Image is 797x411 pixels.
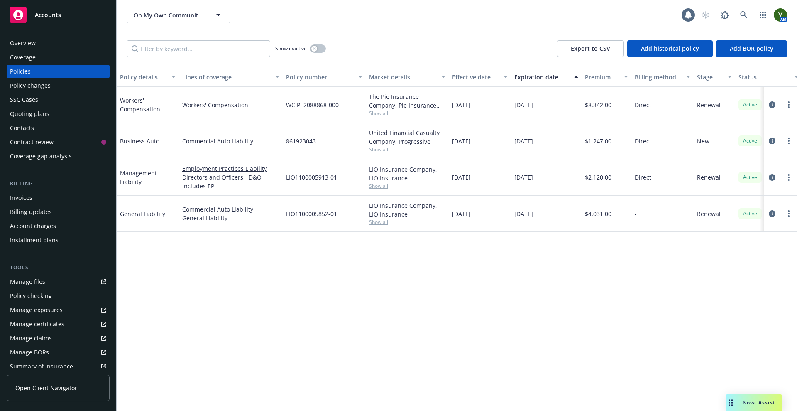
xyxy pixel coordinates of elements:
div: Lines of coverage [182,73,270,81]
a: circleInformation [767,209,777,219]
a: Billing updates [7,205,110,219]
span: 861923043 [286,137,316,145]
span: [DATE] [452,209,471,218]
div: LIO Insurance Company, LIO Insurance [369,201,445,219]
div: Installment plans [10,234,59,247]
a: Overview [7,37,110,50]
span: On My Own Community Services [134,11,205,20]
a: more [784,136,794,146]
a: Contacts [7,121,110,135]
img: photo [774,8,787,22]
div: Policy details [120,73,166,81]
button: Billing method [631,67,694,87]
a: Policy checking [7,289,110,303]
span: Show all [369,110,445,117]
span: Open Client Navigator [15,384,77,392]
a: more [784,209,794,219]
div: Policy number [286,73,353,81]
a: General Liability [182,214,279,222]
a: Accounts [7,3,110,27]
div: Manage BORs [10,346,49,359]
div: Contacts [10,121,34,135]
a: Contract review [7,135,110,149]
a: circleInformation [767,172,777,182]
span: [DATE] [514,137,533,145]
button: Stage [694,67,735,87]
a: General Liability [120,210,165,218]
div: Manage exposures [10,303,63,317]
button: Add historical policy [627,40,713,57]
span: Renewal [697,173,721,182]
div: Effective date [452,73,499,81]
a: Invoices [7,191,110,204]
span: $1,247.00 [585,137,611,145]
a: Manage claims [7,332,110,345]
div: Manage certificates [10,317,64,331]
span: Renewal [697,101,721,109]
button: Premium [582,67,631,87]
span: [DATE] [452,137,471,145]
a: Manage exposures [7,303,110,317]
button: On My Own Community Services [127,7,230,23]
span: [DATE] [452,101,471,109]
span: $8,342.00 [585,101,611,109]
span: Show all [369,219,445,226]
a: Workers' Compensation [182,101,279,109]
div: LIO Insurance Company, LIO Insurance [369,165,445,182]
div: Contract review [10,135,54,149]
button: Nova Assist [726,394,782,411]
a: Search [736,7,752,23]
div: Quoting plans [10,107,49,121]
a: Directors and Officers - D&O includes EPL [182,173,279,190]
span: Active [742,210,758,217]
span: Add BOR policy [730,44,773,52]
a: Policies [7,65,110,78]
div: Drag to move [726,394,736,411]
button: Add BOR policy [716,40,787,57]
div: Coverage gap analysis [10,150,72,163]
a: Report a Bug [716,7,733,23]
span: New [697,137,709,145]
span: WC PI 2088868-000 [286,101,339,109]
span: Direct [635,173,651,182]
span: Show all [369,182,445,190]
input: Filter by keyword... [127,40,270,57]
a: Commercial Auto Liability [182,205,279,214]
span: Accounts [35,12,61,18]
span: LIO1100005852-01 [286,209,337,218]
button: Effective date [449,67,511,87]
div: Manage files [10,275,45,288]
div: Account charges [10,219,56,233]
div: Coverage [10,51,36,64]
a: Manage files [7,275,110,288]
button: Market details [366,67,449,87]
div: Market details [369,73,436,81]
a: more [784,100,794,110]
a: Management Liability [120,169,157,186]
a: Summary of insurance [7,360,110,373]
div: Billing method [635,73,681,81]
div: Manage claims [10,332,52,345]
div: The Pie Insurance Company, Pie Insurance (Carrier) [369,92,445,110]
div: SSC Cases [10,93,38,106]
span: Active [742,101,758,108]
div: Expiration date [514,73,569,81]
a: Policy changes [7,79,110,92]
span: [DATE] [514,209,533,218]
div: Stage [697,73,723,81]
a: Account charges [7,219,110,233]
div: Policy changes [10,79,51,92]
a: SSC Cases [7,93,110,106]
div: United Financial Casualty Company, Progressive [369,128,445,146]
div: Invoices [10,191,32,204]
span: $2,120.00 [585,173,611,182]
div: Status [738,73,789,81]
span: [DATE] [514,101,533,109]
button: Policy details [117,67,179,87]
a: Start snowing [697,7,714,23]
a: Manage certificates [7,317,110,331]
div: Premium [585,73,619,81]
span: Active [742,174,758,181]
a: Switch app [755,7,771,23]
